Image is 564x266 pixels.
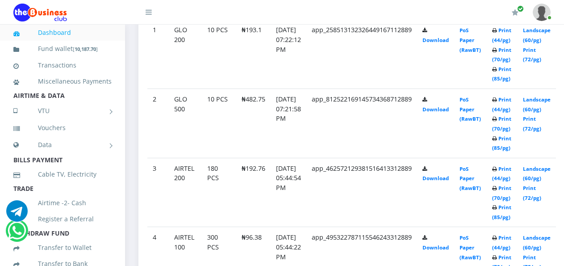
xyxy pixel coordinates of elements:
[13,38,112,59] a: Fund wallet[10,187.70]
[13,164,112,185] a: Cable TV, Electricity
[422,175,449,182] a: Download
[523,185,541,201] a: Print (72/pg)
[523,96,551,113] a: Landscape (60/pg)
[271,19,306,89] td: [DATE] 07:22:12 PM
[202,89,236,158] td: 10 PCS
[169,19,202,89] td: GLO 200
[13,134,112,156] a: Data
[523,234,551,251] a: Landscape (60/pg)
[460,165,481,191] a: PoS Paper (RawBT)
[169,158,202,227] td: AIRTEL 200
[460,96,481,122] a: PoS Paper (RawBT)
[492,234,511,251] a: Print (44/pg)
[236,158,271,227] td: ₦192.76
[169,89,202,158] td: GLO 500
[533,4,551,21] img: User
[13,4,67,21] img: Logo
[13,209,112,229] a: Register a Referral
[523,46,541,63] a: Print (72/pg)
[523,27,551,43] a: Landscape (60/pg)
[147,89,169,158] td: 2
[460,234,481,260] a: PoS Paper (RawBT)
[147,158,169,227] td: 3
[492,27,511,43] a: Print (44/pg)
[492,185,511,201] a: Print (70/pg)
[512,9,518,16] i: Renew/Upgrade Subscription
[517,5,524,12] span: Renew/Upgrade Subscription
[147,19,169,89] td: 1
[13,100,112,122] a: VTU
[271,89,306,158] td: [DATE] 07:21:58 PM
[13,118,112,138] a: Vouchers
[75,46,96,52] b: 10,187.70
[460,27,481,53] a: PoS Paper (RawBT)
[13,71,112,92] a: Miscellaneous Payments
[492,96,511,113] a: Print (44/pg)
[202,158,236,227] td: 180 PCS
[492,165,511,182] a: Print (44/pg)
[8,227,26,241] a: Chat for support
[422,37,449,43] a: Download
[236,19,271,89] td: ₦193.1
[306,158,417,227] td: app_462572129381516413312889
[13,55,112,76] a: Transactions
[523,165,551,182] a: Landscape (60/pg)
[492,135,511,152] a: Print (85/pg)
[492,46,511,63] a: Print (70/pg)
[306,19,417,89] td: app_258513132326449167112889
[271,158,306,227] td: [DATE] 05:44:54 PM
[523,115,541,132] a: Print (72/pg)
[6,207,28,222] a: Chat for support
[492,204,511,220] a: Print (85/pg)
[492,66,511,82] a: Print (85/pg)
[13,193,112,213] a: Airtime -2- Cash
[13,22,112,43] a: Dashboard
[13,237,112,258] a: Transfer to Wallet
[422,106,449,113] a: Download
[202,19,236,89] td: 10 PCS
[306,89,417,158] td: app_812522169145734368712889
[73,46,98,52] small: [ ]
[422,244,449,251] a: Download
[236,89,271,158] td: ₦482.75
[492,115,511,132] a: Print (70/pg)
